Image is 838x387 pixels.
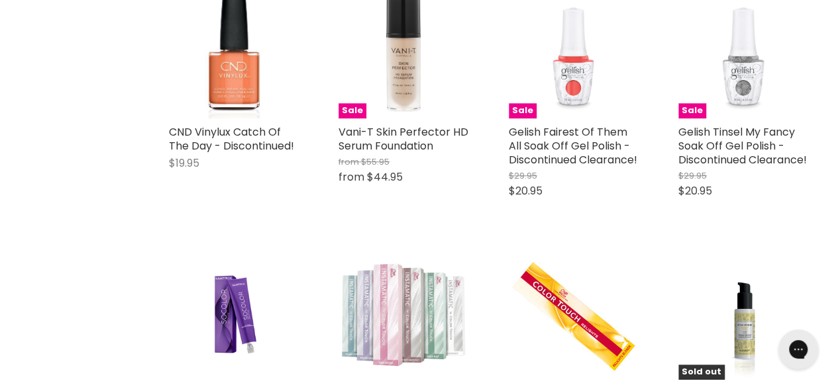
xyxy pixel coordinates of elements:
[678,250,808,380] a: Alfaparf Style Stories Blow Dry Cream - Clearance!Sold out
[339,124,468,153] a: Vani-T Skin Perfector HD Serum Foundation
[339,155,359,168] span: from
[339,169,364,185] span: from
[339,250,468,380] img: Wella Color Touch Instamatic - Clearance!
[509,258,639,372] img: Wella Color Touch Relights - Clearance!
[176,250,291,380] img: Matrix SoColor Dream Age
[509,183,543,198] span: $20.95
[678,169,707,182] span: $29.95
[169,250,299,380] a: Matrix SoColor Dream Age
[169,155,199,171] span: $19.95
[169,124,294,153] a: CND Vinylux Catch Of The Day - Discontinued!
[367,169,403,185] span: $44.95
[509,124,637,167] a: Gelish Fairest Of Them All Soak Off Gel Polish - Discontinued Clearance!
[339,103,366,118] span: Sale
[678,103,706,118] span: Sale
[678,183,712,198] span: $20.95
[361,155,390,168] span: $55.95
[509,250,639,380] a: Wella Color Touch Relights - Clearance!
[509,169,537,182] span: $29.95
[678,124,807,167] a: Gelish Tinsel My Fancy Soak Off Gel Polish - Discontinued Clearance!
[678,250,808,380] img: Alfaparf Style Stories Blow Dry Cream - Clearance!
[509,103,537,118] span: Sale
[772,325,825,374] iframe: Gorgias live chat messenger
[678,365,725,380] span: Sold out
